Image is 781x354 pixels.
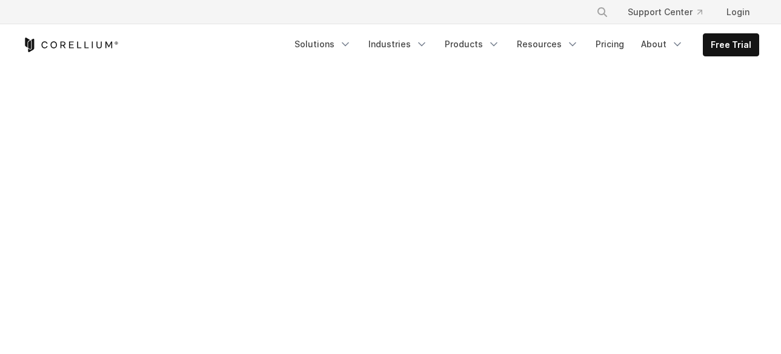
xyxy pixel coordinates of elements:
[582,1,759,23] div: Navigation Menu
[437,33,507,55] a: Products
[588,33,631,55] a: Pricing
[361,33,435,55] a: Industries
[618,1,712,23] a: Support Center
[591,1,613,23] button: Search
[717,1,759,23] a: Login
[287,33,759,56] div: Navigation Menu
[287,33,359,55] a: Solutions
[510,33,586,55] a: Resources
[703,34,759,56] a: Free Trial
[634,33,691,55] a: About
[22,38,119,52] a: Corellium Home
